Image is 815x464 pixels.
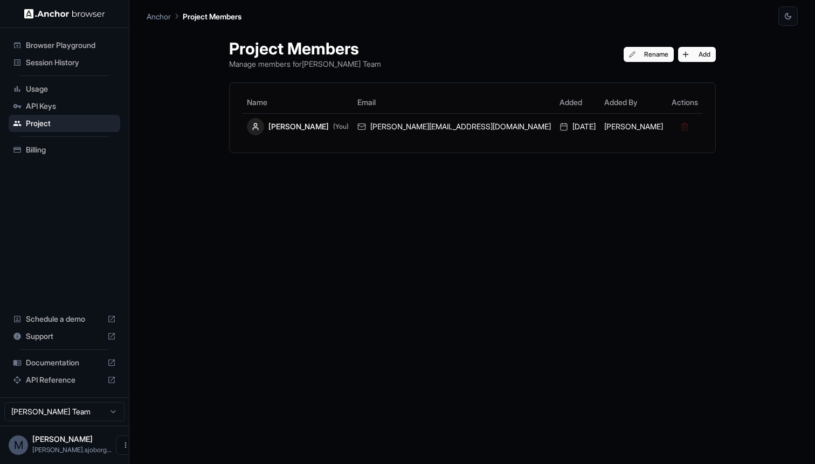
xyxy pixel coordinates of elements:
span: Billing [26,144,116,155]
span: Project [26,118,116,129]
span: API Keys [26,101,116,112]
div: Project [9,115,120,132]
button: Add [678,47,716,62]
span: Martin Sjöborg [32,434,93,444]
th: Added [555,92,600,113]
div: [PERSON_NAME] [247,118,349,135]
button: Rename [624,47,674,62]
span: Usage [26,84,116,94]
div: Documentation [9,354,120,371]
div: Support [9,328,120,345]
th: Added By [600,92,667,113]
div: Billing [9,141,120,158]
span: Documentation [26,357,103,368]
div: API Keys [9,98,120,115]
p: Project Members [183,11,241,22]
span: API Reference [26,375,103,385]
nav: breadcrumb [147,10,241,22]
div: [PERSON_NAME][EMAIL_ADDRESS][DOMAIN_NAME] [357,121,551,132]
span: Schedule a demo [26,314,103,324]
th: Actions [667,92,702,113]
span: Browser Playground [26,40,116,51]
div: Session History [9,54,120,71]
th: Email [353,92,555,113]
span: (You) [333,122,349,131]
div: M [9,435,28,455]
p: Manage members for [PERSON_NAME] Team [229,58,381,70]
img: Anchor Logo [24,9,105,19]
span: martin.sjoborg@quartr.se [32,446,112,454]
span: Support [26,331,103,342]
p: Anchor [147,11,171,22]
span: Session History [26,57,116,68]
h1: Project Members [229,39,381,58]
button: Open menu [116,435,135,455]
div: Usage [9,80,120,98]
td: [PERSON_NAME] [600,113,667,140]
div: [DATE] [560,121,596,132]
th: Name [243,92,353,113]
div: Browser Playground [9,37,120,54]
div: API Reference [9,371,120,389]
div: Schedule a demo [9,310,120,328]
